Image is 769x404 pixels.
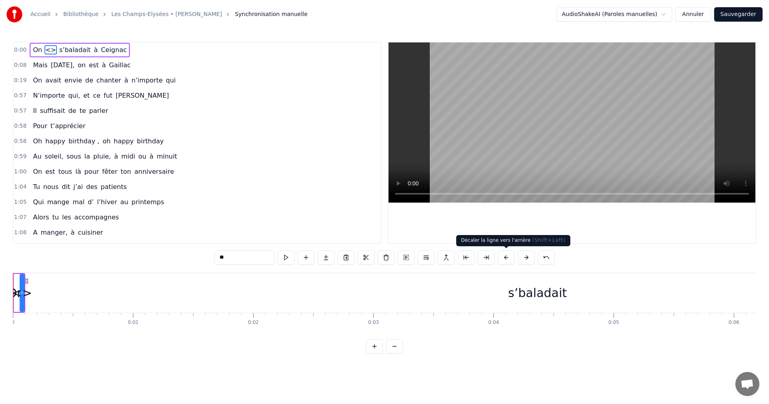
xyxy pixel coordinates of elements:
div: 0:06 [729,320,739,326]
span: accompagnes [74,213,120,222]
span: soleil, [44,152,64,161]
span: 0:58 [14,137,26,145]
a: Les Champs-Elysées • [PERSON_NAME] [111,10,222,18]
span: ou [137,152,147,161]
span: 0:19 [14,76,26,84]
span: te [79,106,87,115]
div: 0:01 [128,320,139,326]
span: l’hiver [96,197,118,207]
span: printemps [131,197,165,207]
span: birthday , [68,137,100,146]
span: 0:57 [14,107,26,115]
span: Gaillac [108,60,131,70]
span: [PERSON_NAME] [115,91,170,100]
span: t’apprécier [50,121,86,131]
a: Ouvrir le chat [735,372,759,396]
span: avait [44,76,62,85]
span: n’importe [131,76,163,85]
img: youka [6,6,22,22]
span: 0:08 [14,61,26,69]
span: des [85,182,98,191]
span: Oh [32,137,43,146]
span: à [93,45,99,54]
span: tu [52,213,60,222]
span: manger, [40,228,68,237]
span: ton [120,167,132,176]
span: parler [89,106,109,115]
span: à [123,76,129,85]
span: mange [46,197,70,207]
span: A [32,228,38,237]
span: qui, [67,91,81,100]
span: les [61,213,72,222]
span: fut [103,91,113,100]
div: s’baladait [508,284,567,302]
span: birthday [136,137,165,146]
span: et [83,91,91,100]
div: 0:04 [488,320,499,326]
span: fêter [101,167,118,176]
span: ce [92,91,101,100]
span: de [85,76,94,85]
nav: breadcrumb [30,10,308,18]
span: cuisiner [77,228,104,237]
span: qui [165,76,177,85]
span: on [77,60,87,70]
span: chanter [96,76,122,85]
span: happy [44,137,66,146]
span: à [70,228,76,237]
a: Bibliothèque [63,10,99,18]
div: 0:02 [248,320,259,326]
span: est [88,60,99,70]
span: au [119,197,129,207]
span: On [32,76,43,85]
span: anniversaire [133,167,175,176]
span: Il [32,106,37,115]
span: suffisait [39,106,66,115]
span: 0:00 [14,46,26,54]
div: 0 [12,320,15,326]
span: d’ [87,197,95,207]
span: On [32,45,43,54]
span: pluie, [93,152,112,161]
span: midi [121,152,136,161]
span: Qui [32,197,44,207]
span: j’ai [72,182,84,191]
span: 0:57 [14,92,26,100]
span: Synchronisation manuelle [235,10,308,18]
div: 0:05 [608,320,619,326]
span: pour [83,167,100,176]
span: tous [58,167,73,176]
span: est [44,167,56,176]
a: Accueil [30,10,50,18]
span: [DATE], [50,60,75,70]
span: Tu [32,182,40,191]
span: sous [66,152,82,161]
span: Au [32,152,42,161]
span: 1:04 [14,183,26,191]
div: 0:03 [368,320,379,326]
button: Sauvegarder [714,7,763,22]
span: la [84,152,91,161]
span: oh [102,137,111,146]
span: de [67,106,77,115]
span: minuit [156,152,178,161]
span: Ceignac [100,45,127,54]
span: ( Shift+Left ) [532,237,566,243]
span: 1:00 [14,168,26,176]
span: envie [64,76,83,85]
span: On [32,167,43,176]
button: Annuler [675,7,711,22]
span: patients [100,182,127,191]
span: à [113,152,119,161]
span: mal [72,197,85,207]
span: nous [42,182,59,191]
span: 1:08 [14,229,26,237]
span: 0:59 [14,153,26,161]
span: s’baladait [58,45,91,54]
span: à [101,60,107,70]
span: N’importe [32,91,66,100]
span: 0:58 [14,122,26,130]
span: Pour [32,121,48,131]
span: 1:07 [14,213,26,221]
